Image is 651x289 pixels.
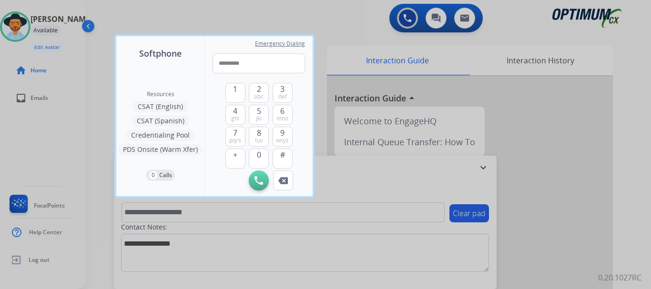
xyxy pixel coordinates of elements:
button: 1 [225,83,245,103]
button: 7pqrs [225,127,245,147]
span: wxyz [276,137,289,144]
span: jkl [256,115,262,122]
button: CSAT (Spanish) [132,115,189,127]
span: 4 [233,105,237,117]
span: 5 [257,105,261,117]
button: PDS Onsite (Warm Xfer) [118,144,203,155]
p: Calls [159,171,172,179]
button: + [225,149,245,169]
span: Emergency Dialing [255,40,305,48]
button: Credentialing Pool [126,130,194,141]
p: 0.20.1027RC [598,272,641,283]
span: def [278,93,287,100]
button: # [273,149,293,169]
span: ghi [231,115,239,122]
span: Softphone [139,47,182,60]
button: 5jkl [249,105,269,125]
button: CSAT (English) [133,101,188,112]
img: call-button [254,176,263,185]
span: 7 [233,127,237,139]
span: 3 [280,83,285,95]
img: call-button [278,177,288,184]
span: Resources [147,90,174,98]
button: 9wxyz [273,127,293,147]
span: abc [254,93,264,100]
button: 0Calls [146,169,175,181]
button: 4ghi [225,105,245,125]
button: 3def [273,83,293,103]
span: mno [276,115,288,122]
span: 8 [257,127,261,139]
button: 0 [249,149,269,169]
span: # [280,149,285,160]
span: 0 [257,149,261,160]
p: 0 [149,171,157,179]
span: 6 [280,105,285,117]
span: 9 [280,127,285,139]
span: 2 [257,83,261,95]
button: 8tuv [249,127,269,147]
button: 6mno [273,105,293,125]
span: 1 [233,83,237,95]
span: tuv [255,137,263,144]
button: 2abc [249,83,269,103]
span: + [233,149,237,160]
span: pqrs [229,137,241,144]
